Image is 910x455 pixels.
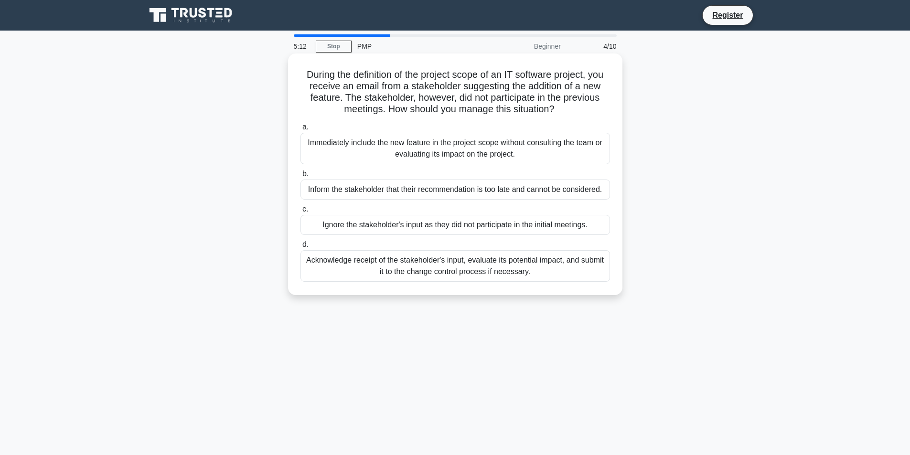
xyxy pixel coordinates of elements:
div: Inform the stakeholder that their recommendation is too late and cannot be considered. [300,180,610,200]
div: 4/10 [567,37,622,56]
div: Immediately include the new feature in the project scope without consulting the team or evaluatin... [300,133,610,164]
span: a. [302,123,309,131]
a: Register [707,9,749,21]
a: Stop [316,41,352,53]
span: d. [302,240,309,248]
span: c. [302,205,308,213]
div: Ignore the stakeholder's input as they did not participate in the initial meetings. [300,215,610,235]
div: Acknowledge receipt of the stakeholder's input, evaluate its potential impact, and submit it to t... [300,250,610,282]
div: 5:12 [288,37,316,56]
div: Beginner [483,37,567,56]
span: b. [302,169,309,178]
div: PMP [352,37,483,56]
h5: During the definition of the project scope of an IT software project, you receive an email from a... [300,69,611,116]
